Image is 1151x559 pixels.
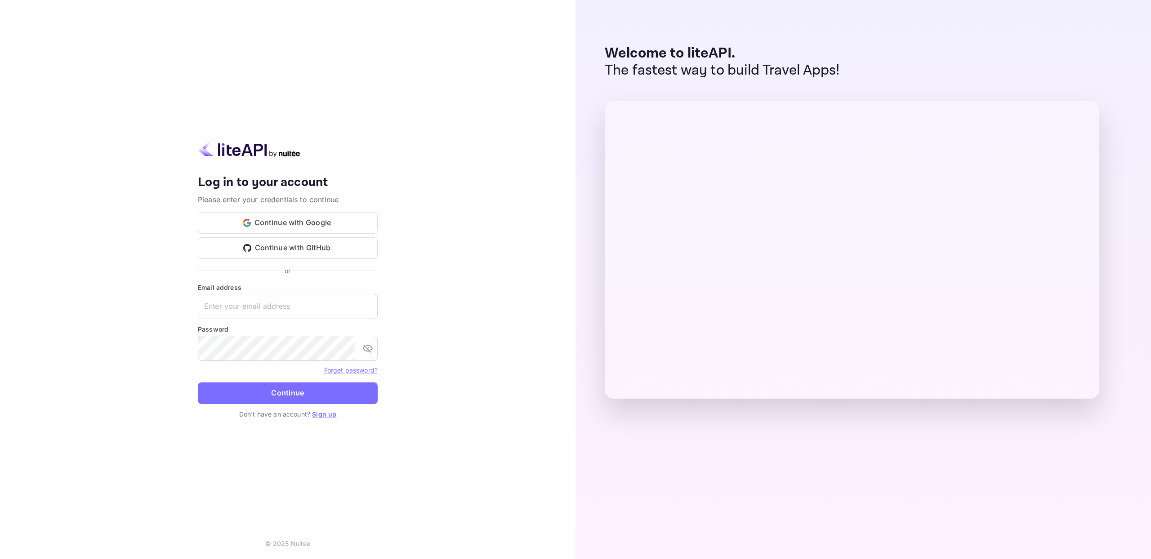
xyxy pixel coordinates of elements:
[605,101,1099,399] img: liteAPI Dashboard Preview
[312,410,336,418] a: Sign up
[324,365,378,374] a: Forget password?
[198,140,301,158] img: liteapi
[198,294,378,319] input: Enter your email address
[324,366,378,374] a: Forget password?
[265,539,311,548] p: © 2025 Nuitee
[359,339,377,357] button: toggle password visibility
[198,237,378,259] button: Continue with GitHub
[198,283,378,292] label: Email address
[198,212,378,234] button: Continue with Google
[605,62,840,79] p: The fastest way to build Travel Apps!
[198,175,378,191] h4: Log in to your account
[285,266,290,275] p: or
[198,324,378,334] label: Password
[198,409,378,419] p: Don't have an account?
[198,382,378,404] button: Continue
[198,194,378,205] p: Please enter your credentials to continue
[605,45,840,62] p: Welcome to liteAPI.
